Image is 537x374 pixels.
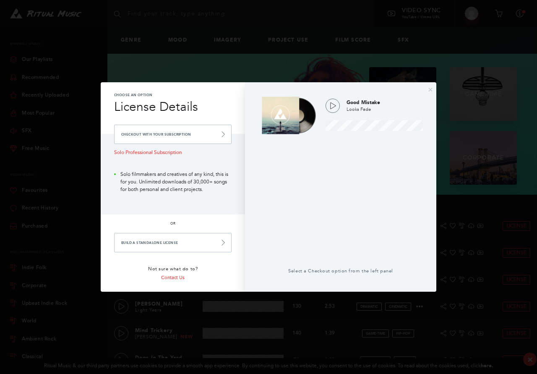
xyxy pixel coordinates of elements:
[114,221,232,226] p: or
[258,92,319,137] img: Good Mistake
[114,170,232,193] li: Solo filmmakers and creatives of any kind, this is for you. Unlimited downloads of 30,000+ songs ...
[114,125,232,144] a: Checkout with your Subscription
[114,266,232,273] p: Not sure what do to?
[347,99,423,106] p: Good Mistake
[114,92,232,97] p: Choose an Option
[114,97,232,116] h3: License Details
[114,149,232,167] p: Solo Professional Subscription
[347,106,423,113] p: Looks Fade
[114,233,232,252] a: Build a Standalone License
[161,275,185,280] a: Contact Us
[428,86,433,93] button: ×
[258,268,423,275] p: Select a Checkout option from the left panel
